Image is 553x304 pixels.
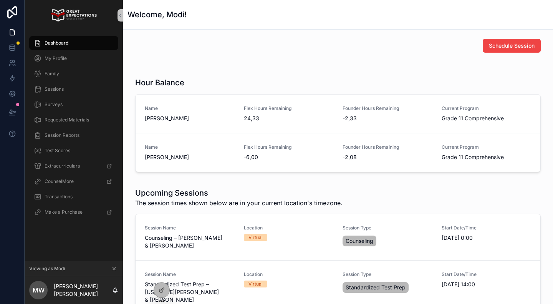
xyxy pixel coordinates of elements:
div: Virtual [248,234,263,241]
span: Grade 11 Comprehensive [442,115,531,122]
span: Flex Hours Remaining [244,144,334,150]
span: Family [45,71,59,77]
span: My Profile [45,55,67,61]
span: Session Type [343,271,432,277]
a: Sessions [29,82,118,96]
img: App logo [51,9,96,22]
span: Current Program [442,105,531,111]
span: The session times shown below are in your current location's timezone. [135,198,343,208]
span: Counseling [346,237,373,245]
span: Standardized Test Prep [346,284,406,291]
div: scrollable content [25,31,123,229]
p: [PERSON_NAME] [PERSON_NAME] [54,282,112,298]
a: My Profile [29,51,118,65]
span: Location [244,271,334,277]
h1: Welcome, Modi! [127,9,187,20]
span: Name [145,105,235,111]
span: Current Program [442,144,531,150]
span: Session Type [343,225,432,231]
span: Test Scores [45,148,70,154]
span: Grade 11 Comprehensive [442,153,531,161]
a: Family [29,67,118,81]
span: Founder Hours Remaining [343,144,432,150]
a: Dashboard [29,36,118,50]
span: Counseling – [PERSON_NAME] & [PERSON_NAME] [145,234,235,249]
span: CounselMore [45,178,74,184]
span: [PERSON_NAME] [145,115,235,122]
span: Viewing as Modi [29,266,65,272]
span: Start Date/Time [442,225,531,231]
span: -2,33 [343,115,432,122]
a: Surveys [29,98,118,111]
a: Session Reports [29,128,118,142]
span: Extracurriculars [45,163,80,169]
a: Transactions [29,190,118,204]
a: CounselMore [29,174,118,188]
span: Location [244,225,334,231]
span: 24,33 [244,115,334,122]
div: Virtual [248,281,263,287]
span: Transactions [45,194,73,200]
span: Founder Hours Remaining [343,105,432,111]
span: [DATE] 0:00 [442,234,531,242]
button: Schedule Session [483,39,541,53]
span: Flex Hours Remaining [244,105,334,111]
span: [PERSON_NAME] [145,153,235,161]
a: Extracurriculars [29,159,118,173]
span: Make a Purchase [45,209,83,215]
a: Make a Purchase [29,205,118,219]
span: [DATE] 14:00 [442,281,531,288]
a: Test Scores [29,144,118,158]
span: Surveys [45,101,63,108]
span: Start Date/Time [442,271,531,277]
span: -6,00 [244,153,334,161]
span: Name [145,144,235,150]
span: Session Name [145,271,235,277]
span: Standardized Test Prep – [US_STATE][PERSON_NAME] & [PERSON_NAME] [145,281,235,304]
span: Sessions [45,86,64,92]
span: Session Name [145,225,235,231]
h1: Upcoming Sessions [135,188,343,198]
span: MW [33,286,45,295]
span: Requested Materials [45,117,89,123]
a: Requested Materials [29,113,118,127]
span: -2,08 [343,153,432,161]
h1: Hour Balance [135,77,184,88]
span: Schedule Session [489,42,535,50]
span: Session Reports [45,132,79,138]
span: Dashboard [45,40,68,46]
